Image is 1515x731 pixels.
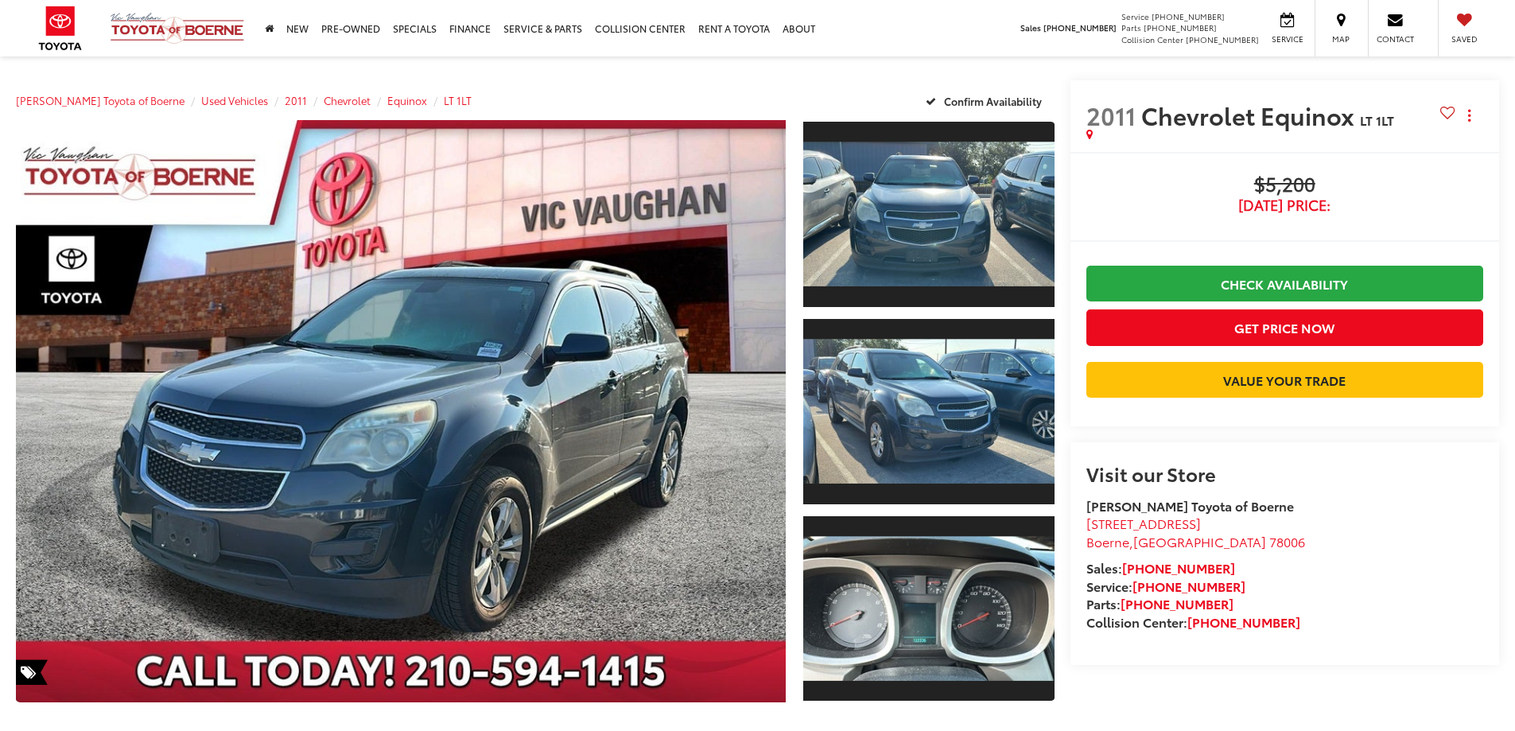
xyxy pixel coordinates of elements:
a: [PHONE_NUMBER] [1122,558,1235,577]
a: Expand Photo 0 [16,120,786,702]
span: 78006 [1269,532,1305,550]
img: 2011 Chevrolet Equinox LT 1LT [8,117,793,706]
span: Special [16,659,48,685]
span: Sales [1020,21,1041,33]
a: 2011 [285,93,307,107]
span: Confirm Availability [944,94,1042,108]
span: 2011 [1086,98,1136,132]
span: , [1086,532,1305,550]
span: [GEOGRAPHIC_DATA] [1133,532,1266,550]
a: Used Vehicles [201,93,268,107]
span: [PHONE_NUMBER] [1144,21,1217,33]
h2: Visit our Store [1086,463,1483,484]
strong: Sales: [1086,558,1235,577]
img: 2011 Chevrolet Equinox LT 1LT [800,142,1056,286]
span: Boerne [1086,532,1129,550]
span: dropdown dots [1468,109,1470,122]
a: Expand Photo 3 [803,515,1055,703]
strong: Collision Center: [1086,612,1300,631]
a: Chevrolet [324,93,371,107]
span: [PHONE_NUMBER] [1186,33,1259,45]
a: Equinox [387,93,427,107]
strong: [PERSON_NAME] Toyota of Boerne [1086,496,1294,515]
span: [PHONE_NUMBER] [1043,21,1117,33]
button: Get Price Now [1086,309,1483,345]
strong: Parts: [1086,594,1233,612]
a: Expand Photo 1 [803,120,1055,309]
span: Contact [1377,33,1414,45]
span: [STREET_ADDRESS] [1086,514,1201,532]
a: [STREET_ADDRESS] Boerne,[GEOGRAPHIC_DATA] 78006 [1086,514,1305,550]
a: [PHONE_NUMBER] [1132,577,1245,595]
a: Value Your Trade [1086,362,1483,398]
span: Service [1121,10,1149,22]
img: 2011 Chevrolet Equinox LT 1LT [800,340,1056,484]
span: [DATE] Price: [1086,197,1483,213]
button: Confirm Availability [917,87,1055,115]
span: $5,200 [1086,173,1483,197]
strong: Service: [1086,577,1245,595]
span: Parts [1121,21,1141,33]
span: Saved [1447,33,1482,45]
span: Chevrolet Equinox [1141,98,1360,132]
span: LT 1LT [1360,111,1394,129]
img: 2011 Chevrolet Equinox LT 1LT [800,536,1056,680]
span: Service [1269,33,1305,45]
span: Collision Center [1121,33,1183,45]
span: Map [1323,33,1358,45]
span: [PHONE_NUMBER] [1152,10,1225,22]
a: LT 1LT [444,93,472,107]
a: Check Availability [1086,266,1483,301]
a: [PHONE_NUMBER] [1187,612,1300,631]
a: [PHONE_NUMBER] [1121,594,1233,612]
button: Actions [1455,101,1483,129]
img: Vic Vaughan Toyota of Boerne [110,12,245,45]
a: Expand Photo 2 [803,317,1055,506]
a: [PERSON_NAME] Toyota of Boerne [16,93,185,107]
